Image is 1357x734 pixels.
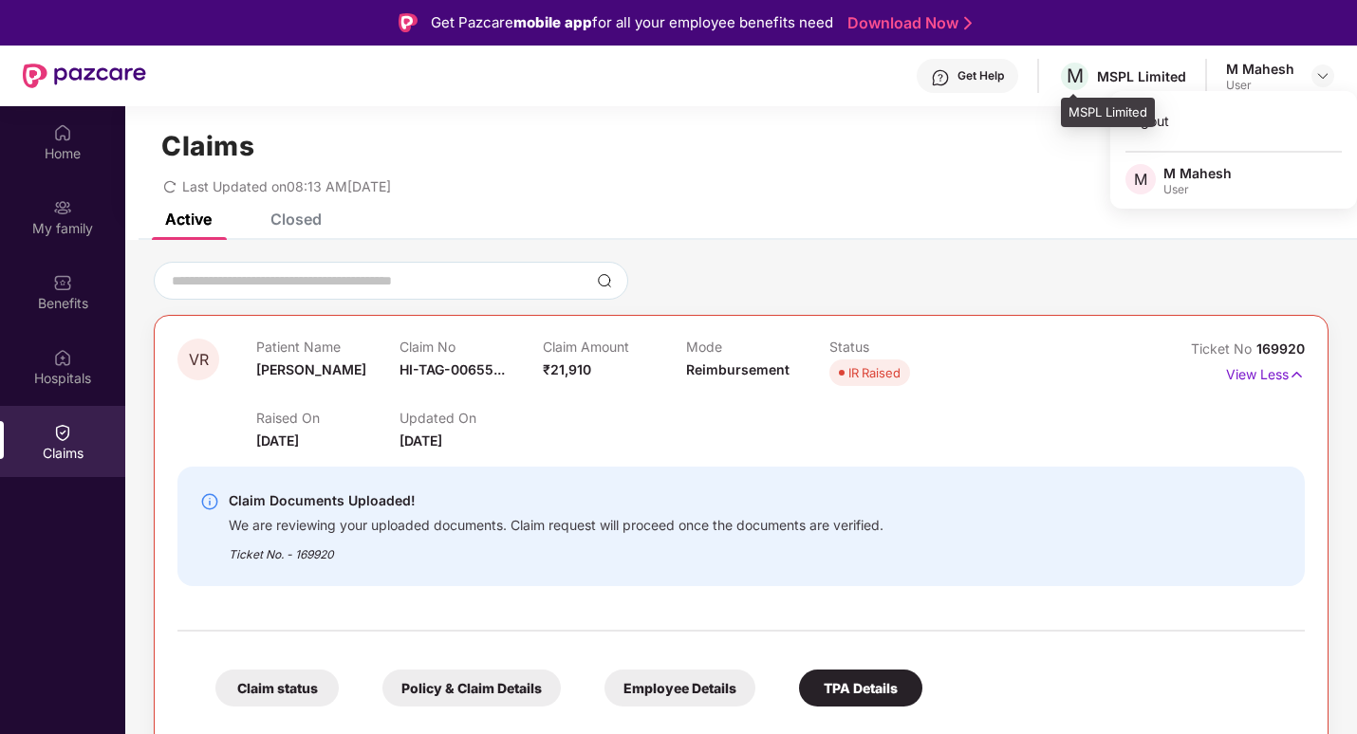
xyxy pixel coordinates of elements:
img: New Pazcare Logo [23,64,146,88]
a: Download Now [847,13,966,33]
div: User [1163,182,1232,197]
div: Get Help [957,68,1004,83]
img: svg+xml;base64,PHN2ZyBpZD0iSW5mby0yMHgyMCIgeG1sbnM9Imh0dHA6Ly93d3cudzMub3JnLzIwMDAvc3ZnIiB3aWR0aD... [200,492,219,511]
div: M Mahesh [1226,60,1294,78]
div: Logout [1110,102,1357,139]
div: Employee Details [604,670,755,706]
span: Ticket No [1191,340,1256,357]
img: Stroke [964,13,972,33]
div: MSPL Limited [1061,98,1155,128]
div: IR Raised [848,363,901,382]
p: Raised On [256,410,400,426]
span: ₹21,910 [543,361,591,377]
div: TPA Details [799,670,922,706]
img: svg+xml;base64,PHN2ZyB3aWR0aD0iMjAiIGhlaWdodD0iMjAiIHZpZXdCb3g9IjAgMCAyMCAyMCIgZmlsbD0ibm9uZSIgeG... [53,198,72,217]
div: Closed [270,210,322,229]
span: M [1134,168,1147,191]
p: Claim No [400,339,543,355]
div: M Mahesh [1163,164,1232,182]
img: svg+xml;base64,PHN2ZyBpZD0iRHJvcGRvd24tMzJ4MzIiIHhtbG5zPSJodHRwOi8vd3d3LnczLm9yZy8yMDAwL3N2ZyIgd2... [1315,68,1330,83]
p: Claim Amount [543,339,686,355]
div: MSPL Limited [1097,67,1186,85]
p: Updated On [400,410,543,426]
img: svg+xml;base64,PHN2ZyBpZD0iSGVscC0zMngzMiIgeG1sbnM9Imh0dHA6Ly93d3cudzMub3JnLzIwMDAvc3ZnIiB3aWR0aD... [931,68,950,87]
p: Patient Name [256,339,400,355]
strong: mobile app [513,13,592,31]
img: svg+xml;base64,PHN2ZyBpZD0iSG9tZSIgeG1sbnM9Imh0dHA6Ly93d3cudzMub3JnLzIwMDAvc3ZnIiB3aWR0aD0iMjAiIG... [53,123,72,142]
span: [DATE] [256,432,299,449]
div: We are reviewing your uploaded documents. Claim request will proceed once the documents are verif... [229,512,883,534]
span: [DATE] [400,432,442,449]
img: svg+xml;base64,PHN2ZyBpZD0iU2VhcmNoLTMyeDMyIiB4bWxucz0iaHR0cDovL3d3dy53My5vcmcvMjAwMC9zdmciIHdpZH... [597,273,612,288]
span: Last Updated on 08:13 AM[DATE] [182,178,391,194]
div: Policy & Claim Details [382,670,561,706]
div: Active [165,210,212,229]
img: svg+xml;base64,PHN2ZyBpZD0iQ2xhaW0iIHhtbG5zPSJodHRwOi8vd3d3LnczLm9yZy8yMDAwL3N2ZyIgd2lkdGg9IjIwIi... [53,423,72,442]
img: Logo [399,13,418,32]
span: redo [163,178,177,194]
p: View Less [1226,359,1305,385]
img: svg+xml;base64,PHN2ZyBpZD0iQmVuZWZpdHMiIHhtbG5zPSJodHRwOi8vd3d3LnczLm9yZy8yMDAwL3N2ZyIgd2lkdGg9Ij... [53,273,72,292]
span: HI-TAG-00655... [400,361,505,377]
img: svg+xml;base64,PHN2ZyBpZD0iSG9zcGl0YWxzIiB4bWxucz0iaHR0cDovL3d3dy53My5vcmcvMjAwMC9zdmciIHdpZHRoPS... [53,348,72,367]
span: [PERSON_NAME] [256,361,366,377]
div: User [1226,78,1294,93]
h1: Claims [161,130,254,162]
img: svg+xml;base64,PHN2ZyB4bWxucz0iaHR0cDovL3d3dy53My5vcmcvMjAwMC9zdmciIHdpZHRoPSIxNyIgaGVpZ2h0PSIxNy... [1289,364,1305,385]
div: Ticket No. - 169920 [229,534,883,563]
span: 169920 [1256,340,1305,357]
span: Reimbursement [686,361,790,377]
div: Get Pazcare for all your employee benefits need [431,11,833,34]
p: Status [829,339,973,355]
div: Claim status [215,670,339,706]
span: M [1067,64,1084,87]
p: Mode [686,339,829,355]
span: VR [189,352,209,368]
div: Claim Documents Uploaded! [229,489,883,512]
